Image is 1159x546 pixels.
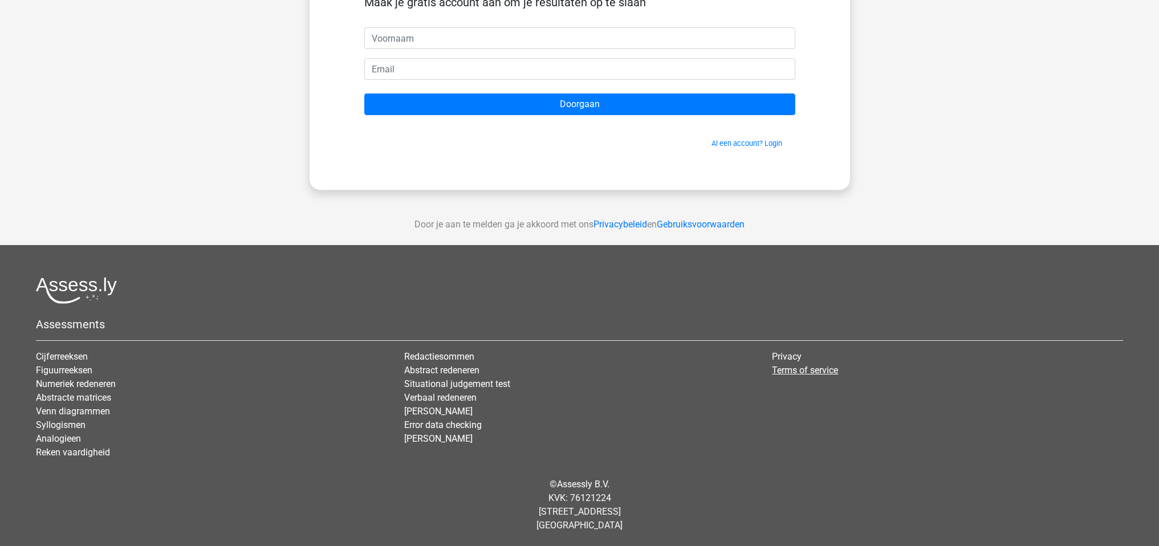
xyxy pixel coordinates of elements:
a: Assessly B.V. [557,479,609,490]
a: Syllogismen [36,419,86,430]
a: Error data checking [404,419,482,430]
a: [PERSON_NAME] [404,433,473,444]
a: Privacybeleid [593,219,647,230]
a: Redactiesommen [404,351,474,362]
a: Terms of service [772,365,838,376]
a: Venn diagrammen [36,406,110,417]
a: Figuurreeksen [36,365,92,376]
a: Reken vaardigheid [36,447,110,458]
a: [PERSON_NAME] [404,406,473,417]
a: Analogieen [36,433,81,444]
a: Abstracte matrices [36,392,111,403]
a: Verbaal redeneren [404,392,477,403]
a: Numeriek redeneren [36,378,116,389]
a: Situational judgement test [404,378,510,389]
h5: Assessments [36,317,1123,331]
a: Gebruiksvoorwaarden [657,219,745,230]
input: Doorgaan [364,93,795,115]
a: Abstract redeneren [404,365,479,376]
a: Al een account? Login [711,139,782,148]
input: Voornaam [364,27,795,49]
div: © KVK: 76121224 [STREET_ADDRESS] [GEOGRAPHIC_DATA] [27,468,1132,541]
a: Privacy [772,351,802,362]
a: Cijferreeksen [36,351,88,362]
input: Email [364,58,795,80]
img: Assessly logo [36,277,117,304]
